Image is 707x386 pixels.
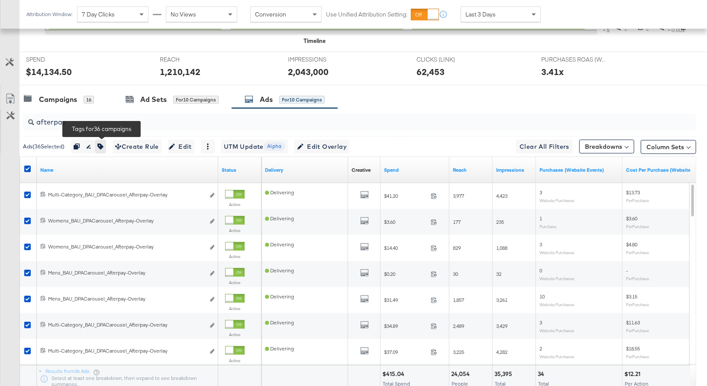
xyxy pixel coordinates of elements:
[539,250,575,255] sub: Website Purchases
[453,297,464,303] span: 1,857
[465,10,496,18] span: Last 3 Days
[225,306,245,311] label: Active
[26,65,72,78] div: $14,134.50
[539,224,556,229] sub: Purchase
[225,254,245,259] label: Active
[626,276,649,281] sub: Per Purchase
[626,354,649,359] sub: Per Purchase
[626,215,637,222] span: $3.60
[113,140,161,154] button: Create Rule
[680,20,688,30] text: ROI
[384,349,427,355] span: $37.09
[626,293,637,300] span: $3.15
[494,370,515,378] div: 35,395
[453,167,489,173] a: The number of people your ad was served to.
[539,189,542,196] span: 3
[539,302,575,307] sub: Website Purchases
[382,370,407,378] div: $415.04
[626,224,649,229] sub: Per Purchase
[453,323,464,329] span: 2,489
[303,37,326,45] div: Timeline
[48,295,205,302] div: Mens_BAU_DPACarousel_Afterpay-Overlay
[82,10,115,18] span: 7 Day Clicks
[115,141,159,152] span: Create Rule
[539,293,545,300] span: 10
[352,167,371,173] a: Shows the creative associated with your ad.
[626,198,649,203] sub: Per Purchase
[384,219,427,225] span: $3.60
[255,10,286,18] span: Conversion
[416,56,481,64] span: CLICKS (LINK)
[626,319,640,326] span: $11.63
[225,358,245,363] label: Active
[160,56,225,64] span: REACH
[496,323,507,329] span: 3,429
[496,245,507,251] span: 1,088
[542,56,607,64] span: PURCHASES ROAS (WEBSITE EVENTS)
[496,193,507,199] span: 4,423
[451,370,472,378] div: 24,054
[384,323,427,329] span: $34.89
[221,140,288,154] button: UTM UpdateAlpha
[539,276,575,281] sub: Website Purchases
[34,110,636,127] input: Search Ad Name, ID or Objective
[171,10,196,18] span: No Views
[297,141,347,152] span: Edit Overlay
[48,217,205,224] div: Womens_BAU_DPACarousel_Afterpay-Overlay
[453,271,458,277] span: 30
[384,271,427,277] span: $0.20
[496,219,504,225] span: 235
[40,167,215,173] a: Ad Name.
[539,241,542,248] span: 3
[658,10,666,30] text: Actions
[496,297,507,303] span: 3,261
[516,140,573,154] button: Clear All Filters
[140,95,167,105] div: Ad Sets
[636,8,644,30] text: Delivery
[279,96,325,104] div: for 10 Campaigns
[496,349,507,355] span: 4,282
[453,193,464,199] span: 3,977
[539,167,619,173] a: The number of times a purchase was made tracked by your Custom Audience pixel on your website aft...
[626,302,649,307] sub: Per Purchase
[222,167,258,173] a: Shows the current state of your Ad.
[260,95,273,105] div: Ads
[520,141,569,152] span: Clear All Filters
[384,193,427,199] span: $41.20
[265,167,345,173] a: Reflects the ability of your Ad to achieve delivery.
[39,95,77,105] div: Campaigns
[624,370,643,378] div: $12.21
[265,267,294,274] span: Delivering
[265,293,294,300] span: Delivering
[542,65,564,78] div: 3.41x
[48,243,205,250] div: Womens_BAU_DPACarousel_Afterpay-Overlay
[294,140,349,154] button: Edit Overlay
[626,250,649,255] sub: Per Purchase
[326,10,407,19] label: Use Unified Attribution Setting:
[416,65,445,78] div: 62,453
[539,215,542,222] span: 1
[224,141,285,152] span: UTM Update
[168,140,194,154] button: Edit
[265,241,294,248] span: Delivering
[641,140,696,154] button: Column Sets
[48,269,205,276] div: Mens_BAU_DPACarousel_Afterpay-Overlay
[579,140,634,154] button: Breakdowns
[539,354,575,359] sub: Website Purchases
[225,332,245,337] label: Active
[171,141,192,152] span: Edit
[265,345,294,352] span: Delivering
[84,96,94,104] div: 16
[539,345,542,352] span: 2
[453,245,461,251] span: 829
[626,241,637,248] span: $4.80
[538,370,547,378] div: 34
[48,191,205,198] div: Multi-Category_BAU_DPACarousel_Afterpay-Overlay
[626,345,640,352] span: $18.55
[539,198,575,203] sub: Website Purchases
[160,65,200,78] div: 1,210,142
[539,319,542,326] span: 3
[288,65,329,78] div: 2,043,000
[264,142,285,150] span: Alpha
[23,143,65,150] div: Ads ( 36 Selected)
